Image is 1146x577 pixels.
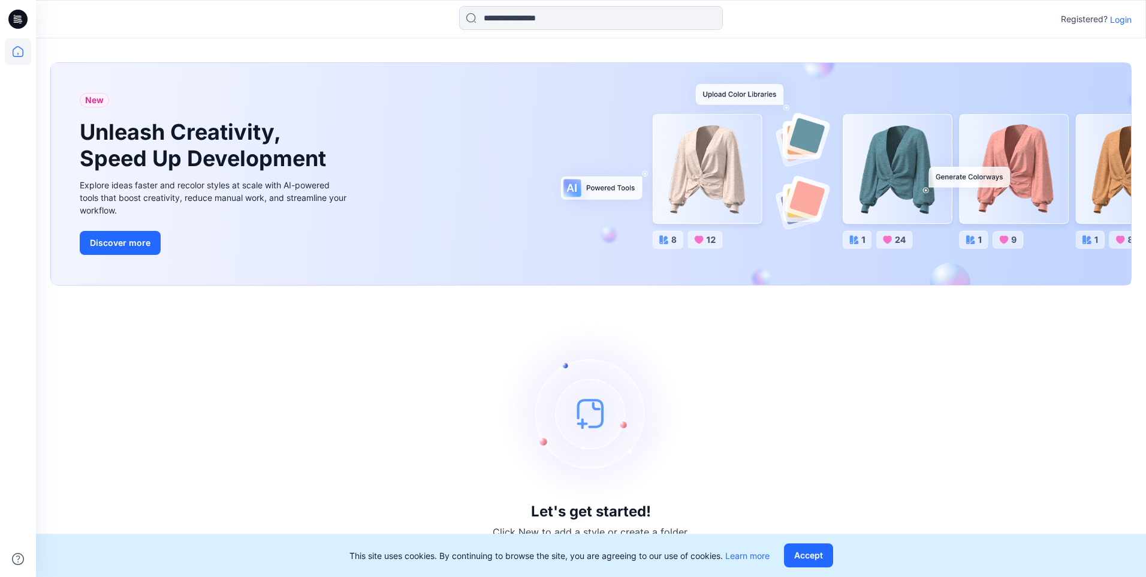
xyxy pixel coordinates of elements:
div: Explore ideas faster and recolor styles at scale with AI-powered tools that boost creativity, red... [80,179,349,217]
button: Discover more [80,231,161,255]
p: Registered? [1061,12,1108,26]
p: This site uses cookies. By continuing to browse the site, you are agreeing to our use of cookies. [349,549,770,562]
span: New [85,93,104,107]
button: Accept [784,543,833,567]
h1: Unleash Creativity, Speed Up Development [80,119,331,171]
a: Learn more [725,551,770,561]
a: Discover more [80,231,349,255]
h3: Let's get started! [531,503,651,520]
p: Click New to add a style or create a folder. [493,525,689,539]
img: empty-state-image.svg [501,323,681,503]
p: Login [1110,13,1132,26]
